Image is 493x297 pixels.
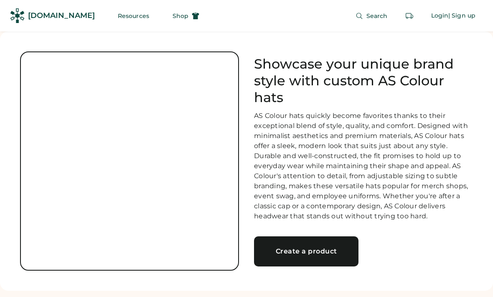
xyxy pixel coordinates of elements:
div: Create a product [264,248,348,255]
span: Search [366,13,388,19]
button: Shop [163,8,209,24]
button: Resources [108,8,159,24]
h1: Showcase your unique brand style with custom AS Colour hats [254,56,473,106]
div: | Sign up [448,12,475,20]
a: Create a product [254,236,358,266]
img: Ecru color hat with logo printed on a blue background [21,52,238,270]
img: Rendered Logo - Screens [10,8,25,23]
div: [DOMAIN_NAME] [28,10,95,21]
div: AS Colour hats quickly become favorites thanks to their exceptional blend of style, quality, and ... [254,111,473,221]
button: Retrieve an order [401,8,418,24]
button: Search [346,8,398,24]
span: Shop [173,13,188,19]
div: Login [431,12,449,20]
